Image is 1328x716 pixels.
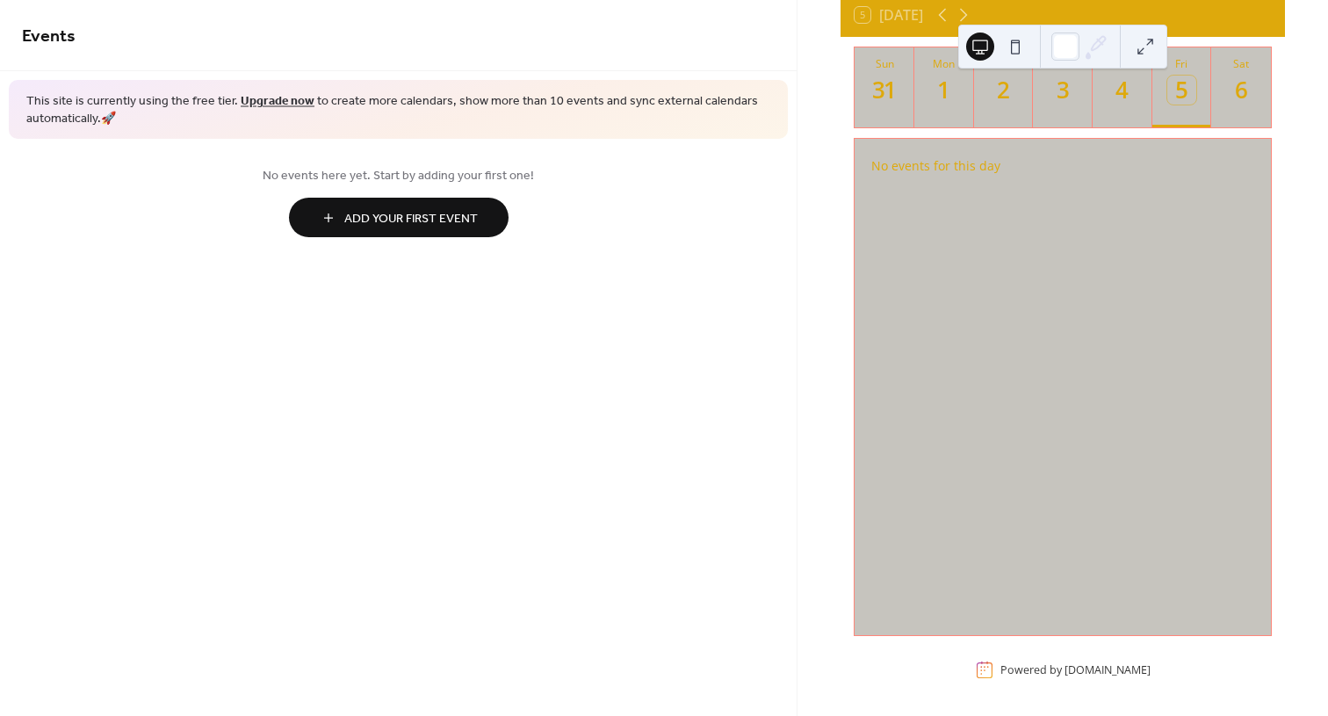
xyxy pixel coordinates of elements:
div: Mon [920,56,969,71]
span: Add Your First Event [344,210,478,228]
div: No events for this day [857,145,1269,186]
a: Upgrade now [241,90,314,113]
div: 2 [989,76,1018,105]
button: Sat6 [1211,47,1271,127]
div: 31 [870,76,899,105]
div: 5 [1167,76,1196,105]
span: No events here yet. Start by adding your first one! [22,167,775,185]
button: Add Your First Event [289,198,509,237]
button: Mon1 [914,47,974,127]
div: Sun [860,56,909,71]
button: Thu4 [1093,47,1152,127]
a: [DOMAIN_NAME] [1065,662,1151,677]
div: 6 [1227,76,1256,105]
div: 3 [1049,76,1078,105]
a: Add Your First Event [22,198,775,237]
div: Powered by [1000,662,1151,677]
button: Sun31 [855,47,914,127]
div: 1 [929,76,958,105]
button: Wed3 [1033,47,1093,127]
div: Sat [1216,56,1266,71]
span: Events [22,19,76,54]
button: Fri5 [1152,47,1212,127]
span: This site is currently using the free tier. to create more calendars, show more than 10 events an... [26,93,770,127]
div: Fri [1158,56,1207,71]
button: Tue2 [974,47,1034,127]
div: 4 [1108,76,1137,105]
